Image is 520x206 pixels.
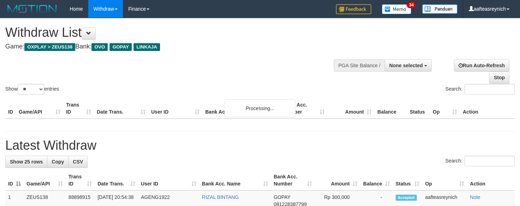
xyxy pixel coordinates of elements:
[336,4,371,14] img: Feedback.jpg
[110,43,132,51] span: GOPAY
[199,170,271,190] th: Bank Acc. Name: activate to sort column ascending
[24,170,66,190] th: Game/API: activate to sort column ascending
[327,98,374,119] th: Amount
[95,170,138,190] th: Date Trans.: activate to sort column ascending
[422,4,457,14] img: panduan.png
[63,98,94,119] th: Trans ID
[66,170,95,190] th: Trans ID: activate to sort column ascending
[454,59,509,71] a: Run Auto-Refresh
[148,98,202,119] th: User ID
[5,98,16,119] th: ID
[68,156,88,168] a: CSV
[5,170,24,190] th: ID: activate to sort column descending
[5,138,515,153] h1: Latest Withdraw
[202,98,280,119] th: Bank Acc. Name
[18,84,44,95] select: Showentries
[225,99,295,117] div: Processing...
[445,156,515,166] label: Search:
[389,63,423,68] span: None selected
[445,84,515,95] label: Search:
[5,84,59,95] label: Show entries
[374,98,407,119] th: Balance
[334,59,385,71] div: PGA Site Balance /
[24,43,75,51] span: OXPLAY > ZEUS138
[10,159,43,165] span: Show 25 rows
[465,156,515,166] input: Search:
[393,170,422,190] th: Status: activate to sort column ascending
[470,194,480,200] a: Note
[16,98,63,119] th: Game/API
[138,170,199,190] th: User ID: activate to sort column ascending
[360,170,393,190] th: Balance: activate to sort column ascending
[271,170,315,190] th: Bank Acc. Number: activate to sort column ascending
[5,43,339,50] h4: Game: Bank:
[5,25,339,40] h1: Withdraw List
[382,4,412,14] img: Button%20Memo.svg
[5,4,59,14] img: MOTION_logo.png
[52,159,64,165] span: Copy
[73,159,83,165] span: CSV
[202,194,239,200] a: RIZAL BINTANG
[47,156,69,168] a: Copy
[460,98,515,119] th: Action
[91,43,108,51] span: OVO
[280,98,327,119] th: Bank Acc. Number
[396,195,417,201] span: Accepted
[489,71,509,84] a: Stop
[407,2,416,8] span: 34
[385,59,432,71] button: None selected
[94,98,148,119] th: Date Trans.
[430,98,460,119] th: Op
[274,194,290,200] span: GOPAY
[315,170,360,190] th: Amount: activate to sort column ascending
[407,98,430,119] th: Status
[5,156,47,168] a: Show 25 rows
[422,170,467,190] th: Op: activate to sort column ascending
[465,84,515,95] input: Search:
[134,43,160,51] span: LINKAJA
[467,170,515,190] th: Action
